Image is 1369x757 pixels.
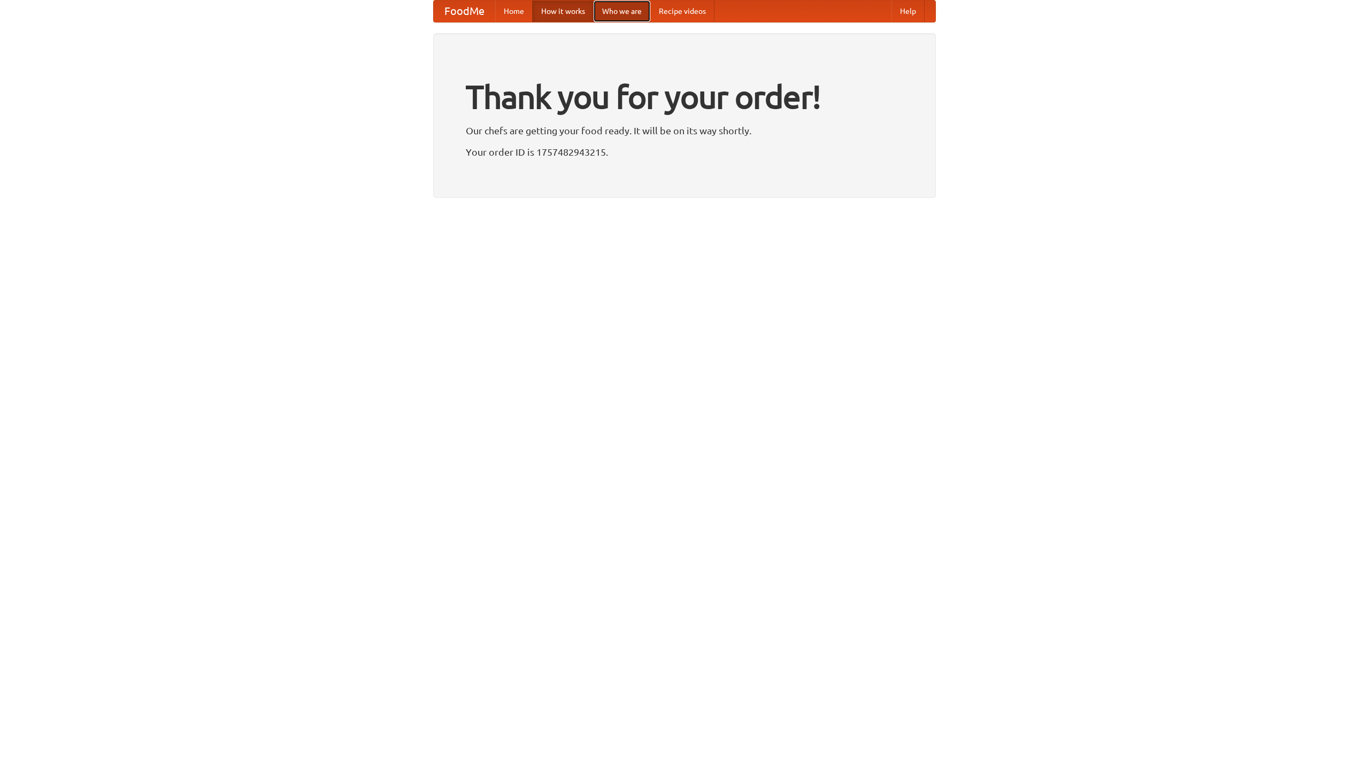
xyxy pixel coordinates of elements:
[495,1,533,22] a: Home
[594,1,650,22] a: Who we are
[891,1,925,22] a: Help
[466,123,903,139] p: Our chefs are getting your food ready. It will be on its way shortly.
[650,1,714,22] a: Recipe videos
[466,144,903,160] p: Your order ID is 1757482943215.
[466,71,903,123] h1: Thank you for your order!
[533,1,594,22] a: How it works
[434,1,495,22] a: FoodMe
